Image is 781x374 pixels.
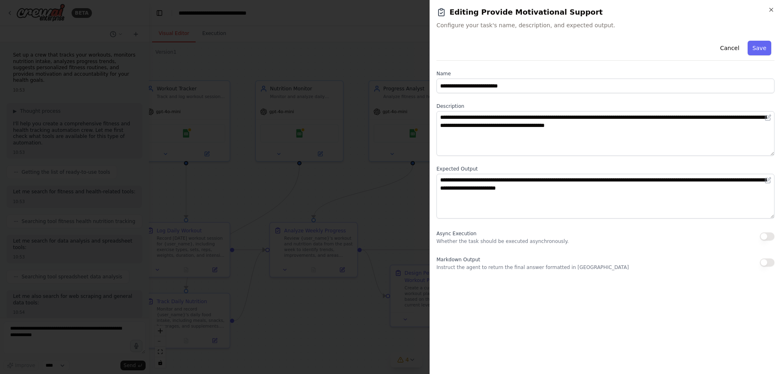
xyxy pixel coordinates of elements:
h2: Editing Provide Motivational Support [436,7,774,18]
button: Open in editor [763,113,773,122]
p: Whether the task should be executed asynchronously. [436,238,569,245]
span: Async Execution [436,231,476,236]
button: Cancel [715,41,744,55]
button: Open in editor [763,175,773,185]
label: Name [436,70,774,77]
span: Markdown Output [436,257,480,262]
button: Save [748,41,771,55]
label: Expected Output [436,166,774,172]
label: Description [436,103,774,109]
span: Configure your task's name, description, and expected output. [436,21,774,29]
p: Instruct the agent to return the final answer formatted in [GEOGRAPHIC_DATA] [436,264,629,271]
